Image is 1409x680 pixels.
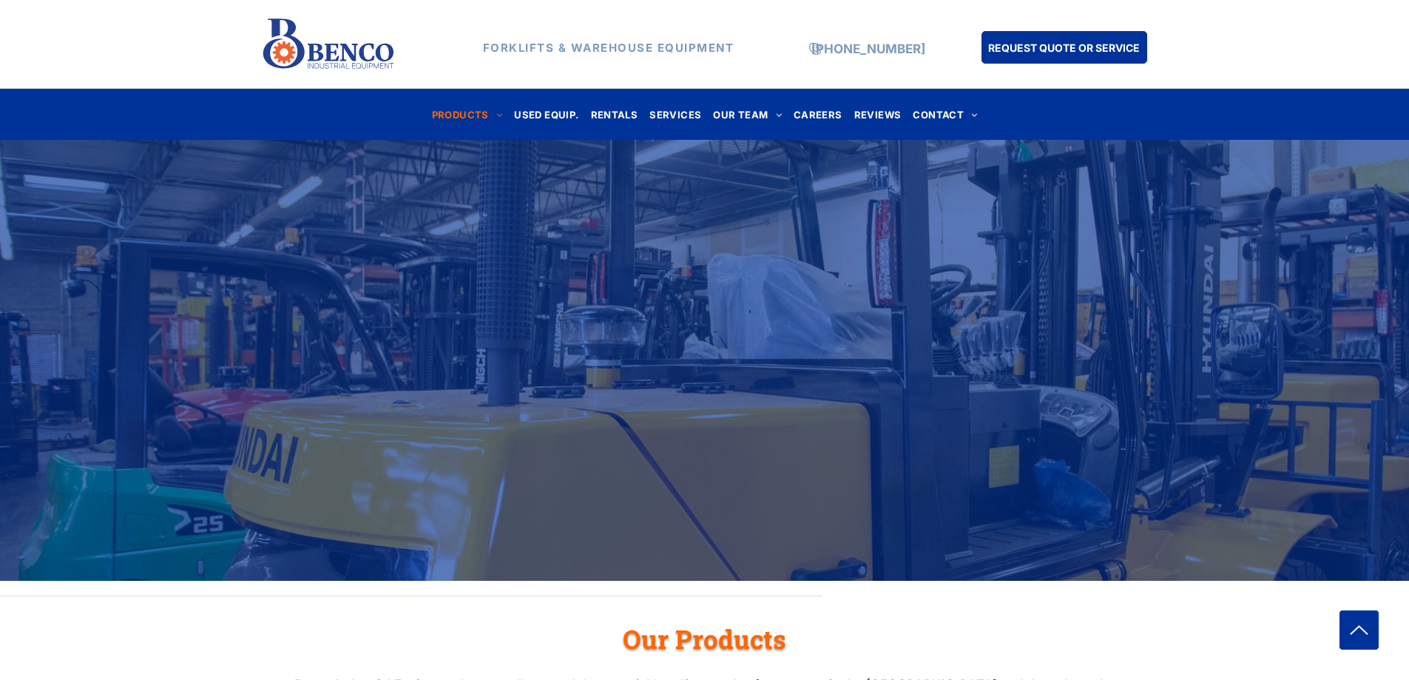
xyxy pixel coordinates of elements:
a: [PHONE_NUMBER] [811,41,925,56]
a: CONTACT [907,104,983,124]
strong: FORKLIFTS & WAREHOUSE EQUIPMENT [483,41,734,55]
a: PRODUCTS [426,104,509,124]
a: SERVICES [643,104,707,124]
a: REQUEST QUOTE OR SERVICE [981,31,1147,64]
span: REQUEST QUOTE OR SERVICE [988,34,1140,61]
a: RENTALS [585,104,644,124]
a: REVIEWS [848,104,908,124]
a: CAREERS [788,104,848,124]
a: USED EQUIP. [508,104,584,124]
a: OUR TEAM [707,104,788,124]
span: Our Products [623,622,786,656]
